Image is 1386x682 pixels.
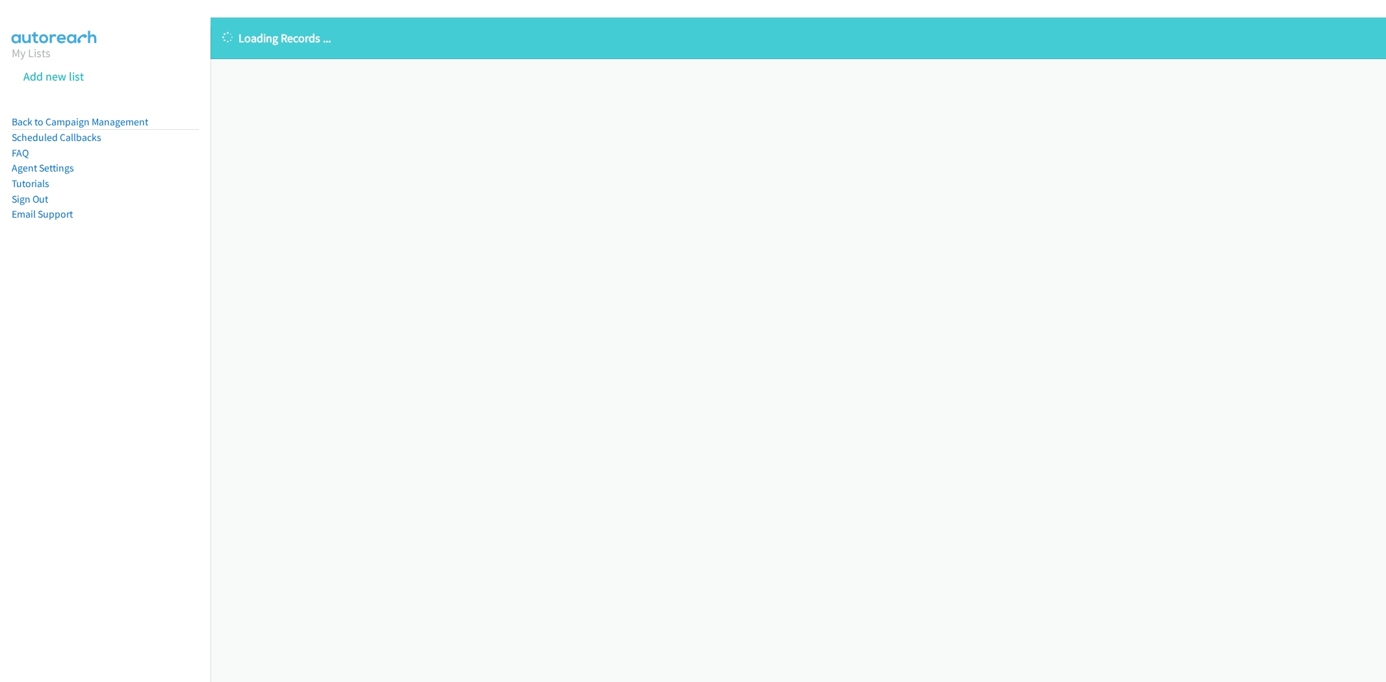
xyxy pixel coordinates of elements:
iframe: Resource Center [1349,289,1386,392]
a: Scheduled Callbacks [12,131,101,144]
a: Add new list [23,69,84,84]
a: Back to Campaign Management [12,116,148,128]
a: My Lists [12,45,51,60]
iframe: Checklist [1276,625,1376,672]
a: Email Support [12,208,73,220]
a: Agent Settings [12,162,74,174]
a: Tutorials [12,177,49,190]
a: FAQ [12,147,29,159]
p: Loading Records ... [222,29,1374,47]
a: Sign Out [12,193,48,205]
